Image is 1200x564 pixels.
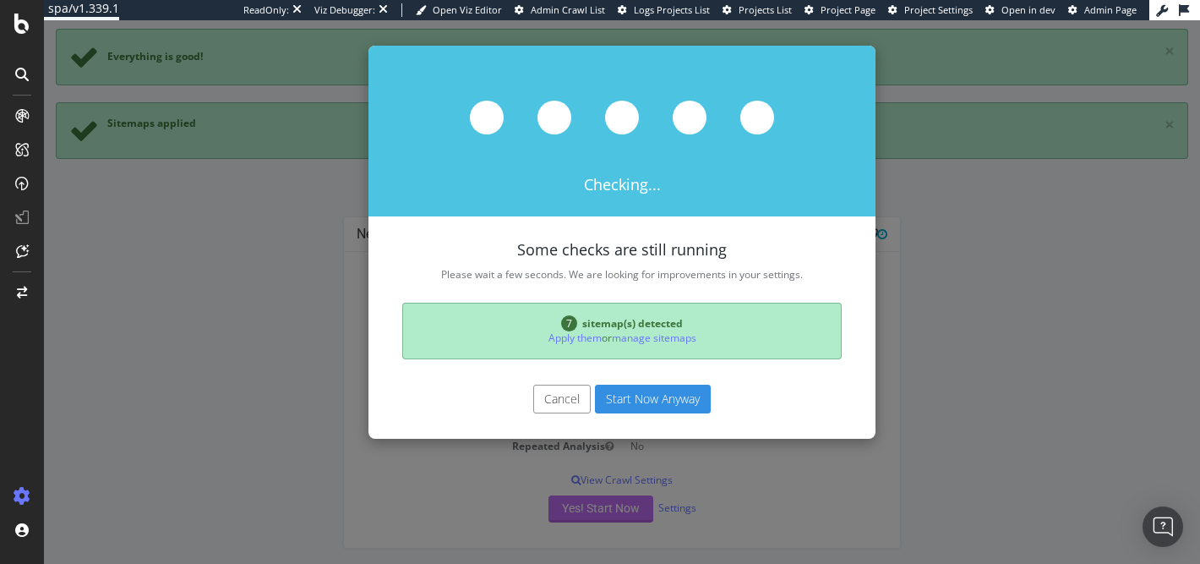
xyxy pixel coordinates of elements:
span: Open in dev [1001,3,1055,16]
a: manage sitemaps [568,310,652,325]
div: Viz Debugger: [314,3,375,17]
span: Admin Crawl List [531,3,605,16]
button: Start Now Anyway [551,364,667,393]
div: Open Intercom Messenger [1143,507,1183,547]
span: Projects List [739,3,792,16]
span: Project Settings [904,3,973,16]
a: Logs Projects List [618,3,710,17]
a: Admin Page [1068,3,1137,17]
span: sitemap(s) detected [538,296,639,310]
a: Admin Crawl List [515,3,605,17]
span: 7 [517,295,533,311]
span: Open Viz Editor [433,3,502,16]
span: Project Page [821,3,875,16]
p: Please wait a few seconds. We are looking for improvements in your settings. [358,247,798,261]
div: Checking... [325,25,832,196]
span: Admin Page [1084,3,1137,16]
p: or [372,310,784,325]
a: Open Viz Editor [416,3,502,17]
a: Open in dev [985,3,1055,17]
a: Project Settings [888,3,973,17]
a: Projects List [723,3,792,17]
a: Apply them [505,310,558,325]
button: Cancel [489,364,547,393]
a: Project Page [805,3,875,17]
div: ReadOnly: [243,3,289,17]
span: Logs Projects List [634,3,710,16]
h4: Some checks are still running [358,222,798,238]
